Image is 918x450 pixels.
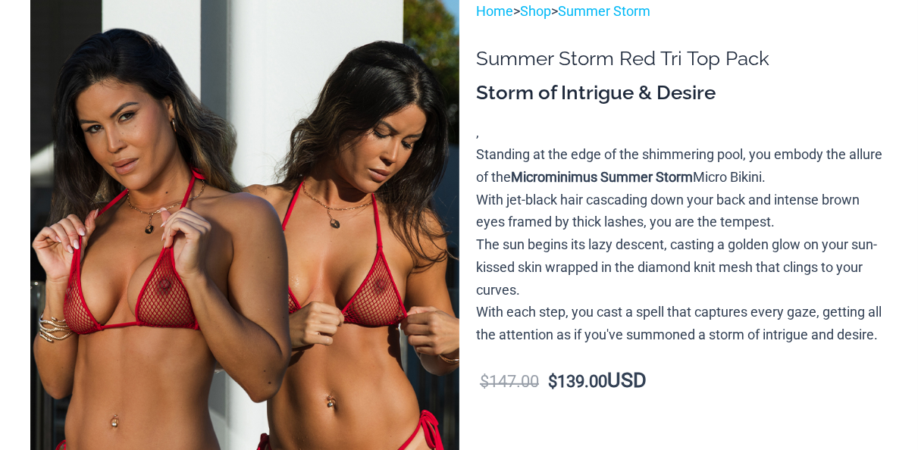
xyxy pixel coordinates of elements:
[476,80,888,346] div: ,
[480,372,539,391] bdi: 147.00
[558,3,650,19] a: Summer Storm
[548,372,557,391] span: $
[476,143,888,345] p: Standing at the edge of the shimmering pool, you embody the allure of the Micro Bikini. With jet-...
[476,3,513,19] a: Home
[476,370,888,393] p: USD
[511,169,693,185] b: Microminimus Summer Storm
[520,3,551,19] a: Shop
[476,80,888,106] h3: Storm of Intrigue & Desire
[548,372,607,391] bdi: 139.00
[480,372,489,391] span: $
[476,47,888,70] h1: Summer Storm Red Tri Top Pack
